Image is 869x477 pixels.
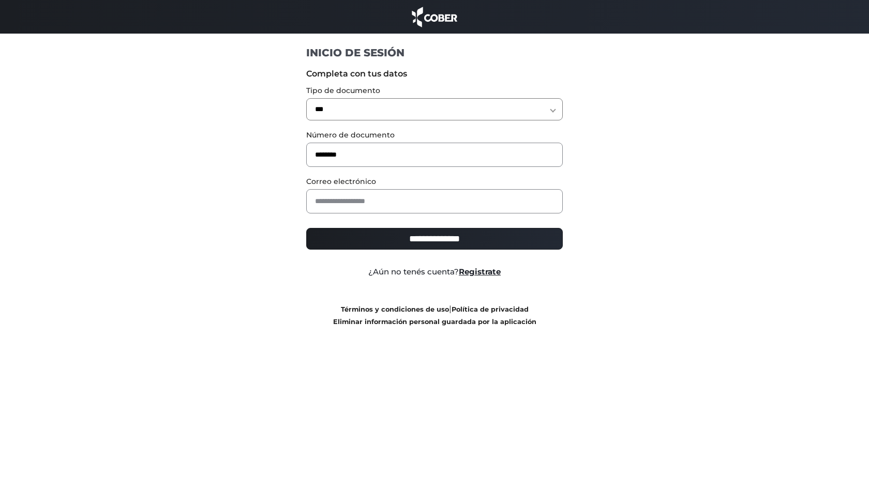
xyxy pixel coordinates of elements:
h1: INICIO DE SESIÓN [306,46,563,59]
label: Completa con tus datos [306,68,563,80]
img: cober_marca.png [409,5,460,28]
div: | [298,303,571,328]
a: Términos y condiciones de uso [341,305,449,313]
label: Correo electrónico [306,176,563,187]
label: Número de documento [306,130,563,141]
div: ¿Aún no tenés cuenta? [298,266,571,278]
a: Registrate [459,267,501,276]
a: Política de privacidad [452,305,529,313]
a: Eliminar información personal guardada por la aplicación [333,318,536,326]
label: Tipo de documento [306,85,563,96]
